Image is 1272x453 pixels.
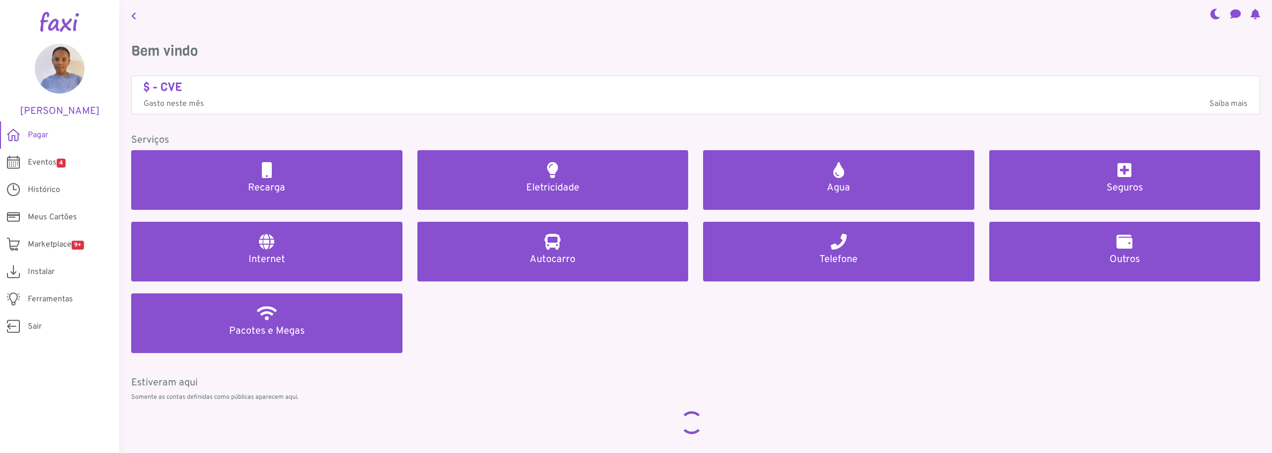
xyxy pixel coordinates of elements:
a: $ - CVE Gasto neste mêsSaiba mais [144,80,1248,110]
a: Recarga [131,150,402,210]
h5: Internet [143,254,391,266]
a: Telefone [703,222,974,281]
h5: Serviços [131,134,1260,146]
span: Histórico [28,184,60,196]
h5: [PERSON_NAME] [15,105,104,117]
span: 4 [57,159,66,168]
h5: Outros [1001,254,1249,266]
span: Pagar [28,129,48,141]
span: Meus Cartões [28,211,77,223]
h5: Recarga [143,182,391,194]
a: Pacotes e Megas [131,293,402,353]
h5: Telefone [715,254,962,266]
h3: Bem vindo [131,43,1260,60]
p: Somente as contas definidas como públicas aparecem aqui. [131,393,1260,402]
h5: Eletricidade [429,182,677,194]
h5: Pacotes e Megas [143,325,391,337]
h5: Agua [715,182,962,194]
a: Autocarro [417,222,689,281]
a: Eletricidade [417,150,689,210]
a: Outros [989,222,1261,281]
span: 9+ [72,241,84,250]
a: [PERSON_NAME] [15,44,104,117]
span: Saiba mais [1209,98,1248,110]
h5: Seguros [1001,182,1249,194]
span: Eventos [28,157,66,169]
a: Internet [131,222,402,281]
h5: Estiveram aqui [131,377,1260,389]
h5: Autocarro [429,254,677,266]
span: Sair [28,321,42,333]
p: Gasto neste mês [144,98,1248,110]
span: Instalar [28,266,55,278]
a: Seguros [989,150,1261,210]
span: Marketplace [28,239,84,251]
span: Ferramentas [28,293,73,305]
h4: $ - CVE [144,80,1248,94]
a: Agua [703,150,974,210]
